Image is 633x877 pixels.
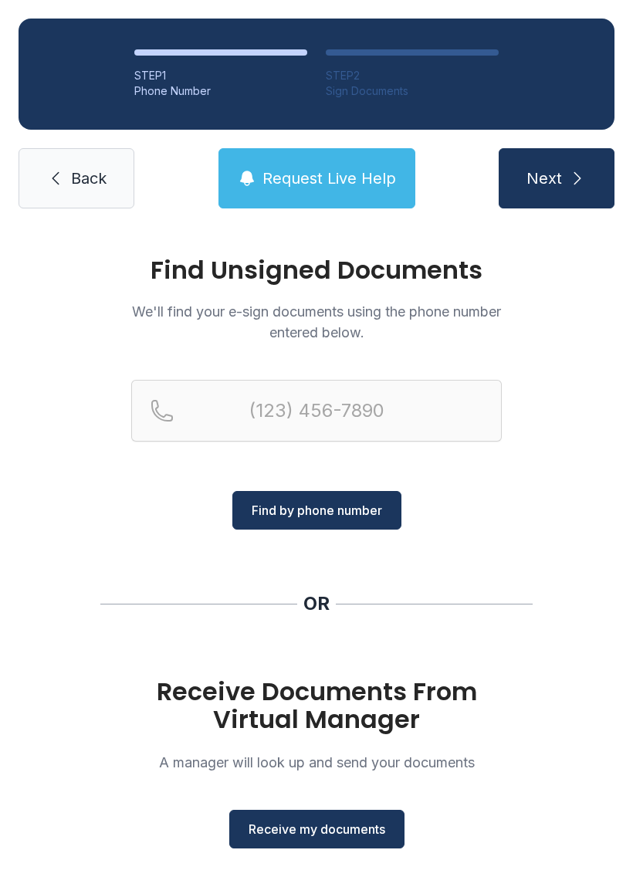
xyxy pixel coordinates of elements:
[526,168,562,189] span: Next
[131,258,502,283] h1: Find Unsigned Documents
[134,68,307,83] div: STEP 1
[262,168,396,189] span: Request Live Help
[326,68,499,83] div: STEP 2
[326,83,499,99] div: Sign Documents
[131,752,502,773] p: A manager will look up and send your documents
[252,501,382,520] span: Find by phone number
[131,678,502,733] h1: Receive Documents From Virtual Manager
[131,380,502,442] input: Reservation phone number
[249,820,385,838] span: Receive my documents
[71,168,107,189] span: Back
[134,83,307,99] div: Phone Number
[131,301,502,343] p: We'll find your e-sign documents using the phone number entered below.
[303,591,330,616] div: OR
